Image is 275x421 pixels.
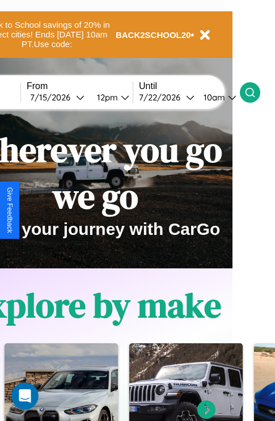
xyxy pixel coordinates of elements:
button: 7/15/2026 [27,91,88,103]
div: Give Feedback [6,187,14,233]
iframe: Intercom live chat [11,382,39,410]
label: From [27,81,133,91]
div: 12pm [91,92,121,103]
div: 10am [198,92,228,103]
div: 7 / 15 / 2026 [30,92,76,103]
button: 12pm [88,91,133,103]
div: 7 / 22 / 2026 [139,92,186,103]
button: 10am [194,91,240,103]
label: Until [139,81,240,91]
b: BACK2SCHOOL20 [116,30,191,40]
